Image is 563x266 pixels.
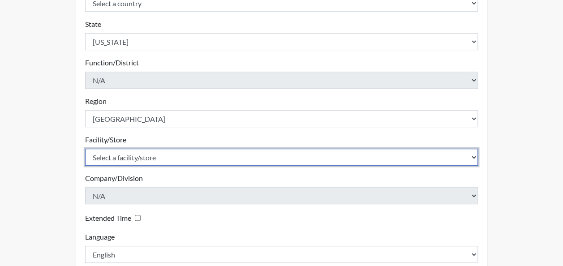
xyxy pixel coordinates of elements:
label: Function/District [85,57,139,68]
label: Facility/Store [85,134,126,145]
label: State [85,19,101,30]
div: Checking this box will provide the interviewee with an accomodation of extra time to answer each ... [85,211,144,224]
label: Language [85,232,115,242]
label: Extended Time [85,213,131,223]
label: Company/Division [85,173,143,184]
label: Region [85,96,107,107]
